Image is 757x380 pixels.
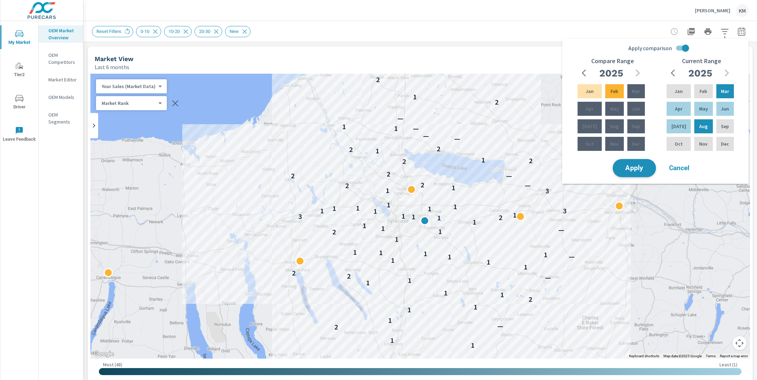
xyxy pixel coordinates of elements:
[610,123,619,130] p: Aug
[136,26,161,37] div: 0-10
[96,100,161,107] div: Your Sales (Market Data)
[473,303,477,311] p: 1
[423,249,427,258] p: 1
[720,354,748,358] a: Report a map error
[732,336,746,350] button: Map camera controls
[376,75,380,84] p: 2
[381,224,385,233] p: 1
[390,336,394,345] p: 1
[2,29,36,47] span: My Market
[2,62,36,79] span: Tier2
[500,291,504,299] p: 1
[195,26,222,37] div: 20-30
[2,94,36,111] span: Driver
[428,205,431,213] p: 1
[225,26,251,37] div: New
[291,172,295,180] p: 2
[545,187,549,195] p: 3
[391,256,395,265] p: 1
[395,235,398,244] p: 1
[332,204,336,213] p: 1
[620,165,649,172] span: Apply
[513,211,517,219] p: 1
[481,156,485,164] p: 1
[438,227,442,236] p: 1
[591,58,634,65] h6: Compare Range
[671,123,686,130] p: [DATE]
[39,109,83,127] div: OEM Segments
[0,21,38,150] div: nav menu
[628,44,672,52] span: Apply comparison
[528,295,532,304] p: 2
[448,253,451,261] p: 1
[397,114,403,122] p: —
[599,67,623,79] h2: 2025
[347,272,351,280] p: 2
[632,140,640,147] p: Dec
[437,214,441,222] p: 1
[665,165,693,171] span: Cancel
[695,7,730,14] p: [PERSON_NAME]
[582,123,597,130] p: [DATE]
[334,323,338,331] p: 2
[524,263,527,271] p: 1
[586,105,593,112] p: Apr
[48,111,77,125] p: OEM Segments
[92,26,133,37] div: Reset Filters
[486,258,490,266] p: 1
[569,252,575,261] p: —
[586,88,594,95] p: Jan
[563,207,567,215] p: 3
[332,228,336,236] p: 2
[454,134,460,143] p: —
[611,88,618,95] p: Feb
[472,218,476,226] p: 1
[423,132,429,140] p: —
[444,289,448,297] p: 1
[411,213,415,221] p: 1
[437,145,441,153] p: 2
[699,140,708,147] p: Nov
[610,140,619,147] p: Nov
[225,29,243,34] span: New
[421,181,424,189] p: 2
[706,354,716,358] a: Terms (opens in new tab)
[586,140,594,147] p: Oct
[545,273,551,282] p: —
[102,100,156,106] p: Market Rank
[102,83,156,89] p: Your Sales (Market Data)
[103,361,122,368] p: Most ( 48 )
[721,105,729,112] p: Jun
[292,269,296,277] p: 2
[413,124,419,133] p: —
[497,322,503,330] p: —
[663,354,702,358] span: Map data ©2025 Google
[675,140,683,147] p: Oct
[95,55,134,62] h5: Market View
[96,83,161,90] div: Your Sales (Market Data)
[95,63,129,71] p: Last 6 months
[164,29,184,34] span: 10-20
[632,105,640,112] p: Jun
[495,98,499,106] p: 2
[525,181,531,189] p: —
[48,76,77,83] p: Market Editor
[39,50,83,67] div: OEM Competitors
[506,172,512,180] p: —
[386,186,389,194] p: 1
[345,181,349,190] p: 2
[39,92,83,102] div: OEM Models
[373,207,377,215] p: 1
[699,123,708,130] p: Aug
[721,88,729,95] p: Mar
[92,349,115,359] img: Google
[356,204,360,212] p: 1
[298,212,302,221] p: 3
[407,306,411,314] p: 1
[92,29,125,34] span: Reset Filters
[387,170,390,178] p: 2
[700,88,707,95] p: Feb
[453,202,457,211] p: 1
[349,145,353,154] p: 2
[136,29,154,34] span: 0-10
